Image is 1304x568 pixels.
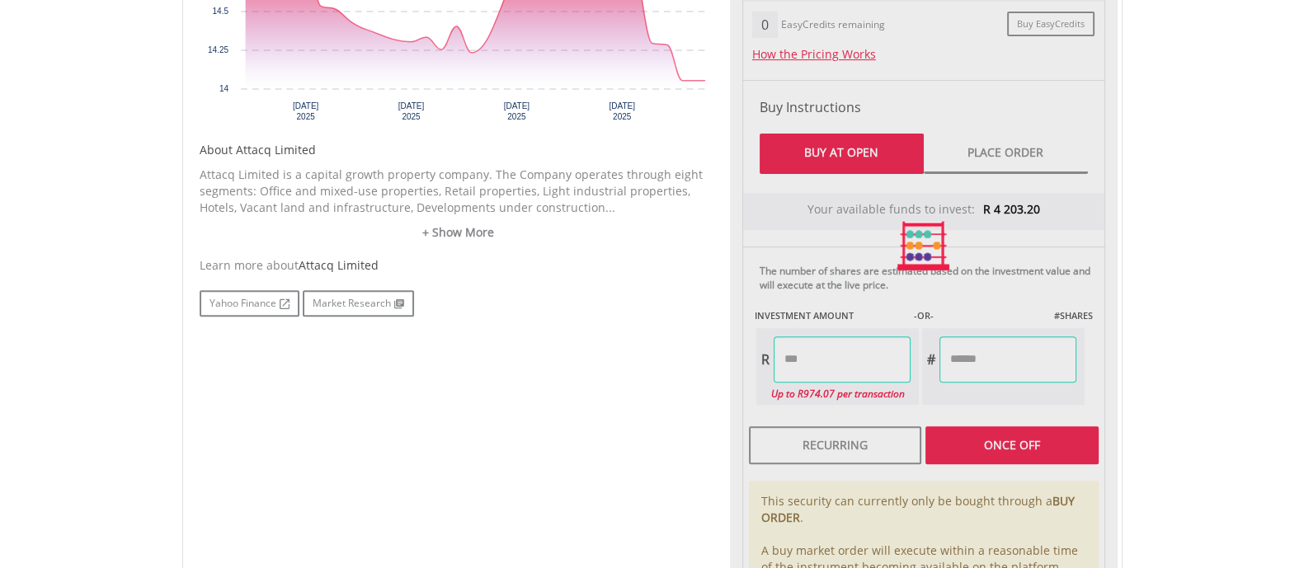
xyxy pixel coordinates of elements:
[200,224,718,241] a: + Show More
[609,101,635,121] text: [DATE] 2025
[200,290,299,317] a: Yahoo Finance
[219,84,228,93] text: 14
[398,101,424,121] text: [DATE] 2025
[303,290,414,317] a: Market Research
[200,257,718,274] div: Learn more about
[299,257,379,273] span: Attacq Limited
[503,101,530,121] text: [DATE] 2025
[292,101,318,121] text: [DATE] 2025
[200,142,718,158] h5: About Attacq Limited
[212,7,228,16] text: 14.5
[200,167,718,216] p: Attacq Limited is a capital growth property company. The Company operates through eight segments:...
[207,45,228,54] text: 14.25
